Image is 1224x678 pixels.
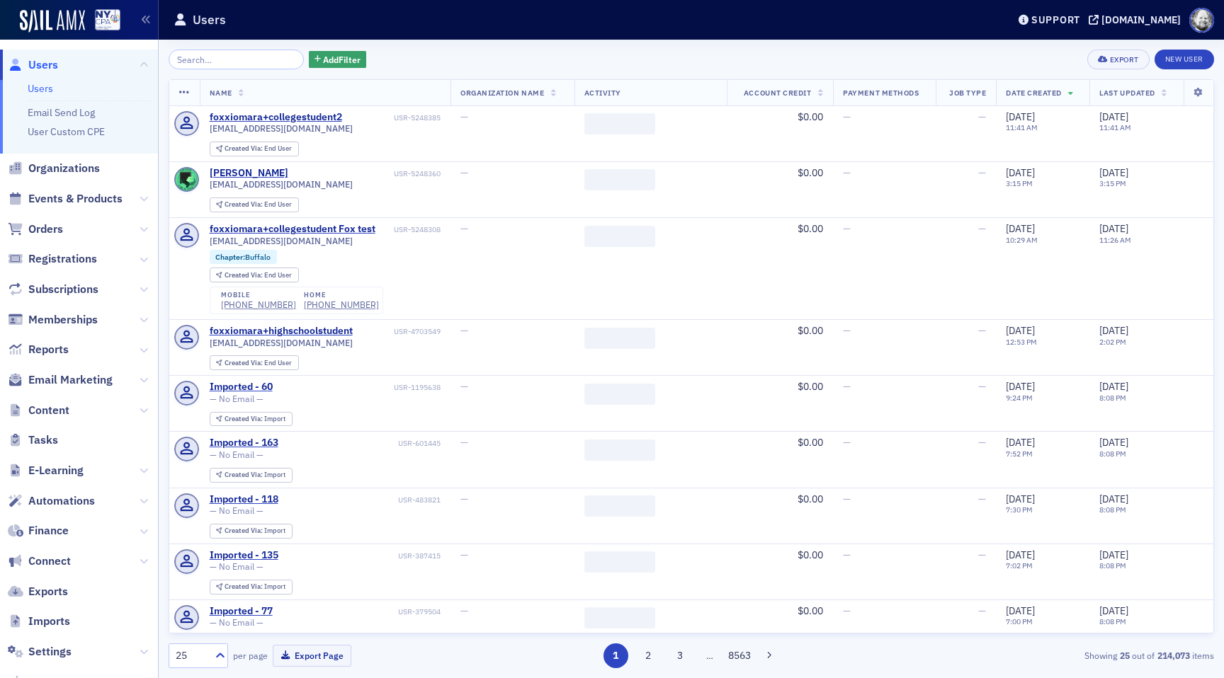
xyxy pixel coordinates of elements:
span: Add Filter [323,53,361,66]
time: 11:41 AM [1099,122,1131,132]
span: — [843,493,851,505]
span: $0.00 [798,166,823,179]
span: [EMAIL_ADDRESS][DOMAIN_NAME] [210,236,353,246]
span: — No Email — [210,449,263,460]
span: Exports [28,584,68,599]
span: — No Email — [210,561,263,572]
a: Registrations [8,251,97,267]
div: [PHONE_NUMBER] [221,299,296,310]
time: 8:08 PM [1099,393,1126,403]
span: — [978,166,986,179]
a: Reports [8,342,69,357]
span: [EMAIL_ADDRESS][DOMAIN_NAME] [210,179,353,190]
span: $0.00 [798,604,823,617]
a: User Custom CPE [28,125,105,138]
span: — No Email — [210,617,263,628]
span: Created Via : [225,144,264,153]
div: Showing out of items [875,649,1214,662]
div: Support [1031,13,1080,26]
img: SailAMX [95,9,120,31]
span: ‌ [584,607,655,628]
a: Content [8,403,69,418]
a: [PERSON_NAME] [210,167,288,180]
span: [EMAIL_ADDRESS][DOMAIN_NAME] [210,123,353,134]
span: $0.00 [798,222,823,235]
span: — [978,436,986,449]
span: ‌ [584,551,655,573]
span: — [460,436,468,449]
span: — [978,604,986,617]
span: — [460,380,468,393]
time: 9:24 PM [1006,393,1033,403]
span: — [460,166,468,179]
span: Registrations [28,251,97,267]
div: Chapter: [210,250,278,264]
span: Created Via : [225,200,264,209]
span: — [460,548,468,561]
a: Email Send Log [28,106,95,119]
span: — [978,493,986,505]
div: Created Via: End User [210,268,299,282]
time: 12:53 PM [1006,337,1037,347]
a: Imported - 60 [210,381,273,393]
span: Date Created [1006,88,1061,98]
span: [DATE] [1006,493,1035,505]
a: Chapter:Buffalo [215,253,271,262]
strong: 25 [1117,649,1132,662]
span: Profile [1189,8,1214,33]
div: USR-5248308 [378,225,441,234]
div: USR-379504 [275,607,441,616]
div: Import [225,471,285,479]
time: 7:02 PM [1006,561,1033,570]
div: [DOMAIN_NAME] [1101,13,1181,26]
button: [DOMAIN_NAME] [1089,15,1186,25]
span: Created Via : [225,358,264,367]
span: ‌ [584,328,655,349]
div: Imported - 163 [210,437,278,449]
a: Automations [8,493,95,509]
span: Subscriptions [28,282,98,297]
a: Subscriptions [8,282,98,297]
div: mobile [221,291,296,299]
div: USR-1195638 [275,383,441,392]
div: End User [225,360,292,367]
button: 1 [603,643,628,668]
span: Reports [28,342,69,357]
a: foxxiomara+collegestudent2 [210,111,342,124]
div: Imported - 77 [210,605,273,618]
time: 7:52 PM [1006,449,1033,459]
span: [DATE] [1006,436,1035,449]
a: Finance [8,523,69,539]
div: Created Via: Import [210,524,293,539]
span: [DATE] [1099,604,1128,617]
time: 8:08 PM [1099,561,1126,570]
span: Finance [28,523,69,539]
span: Created Via : [225,414,264,423]
span: … [700,649,720,662]
span: $0.00 [798,324,823,337]
span: Organization Name [460,88,544,98]
div: Created Via: End User [210,355,299,370]
span: — [460,110,468,123]
div: Created Via: End User [210,197,299,212]
div: [PHONE_NUMBER] [304,299,379,310]
div: End User [225,201,292,209]
span: — No Email — [210,393,263,404]
div: home [304,291,379,299]
a: Tasks [8,432,58,448]
time: 8:08 PM [1099,616,1126,626]
span: ‌ [584,113,655,134]
span: Account Credit [744,88,811,98]
span: [DATE] [1006,380,1035,393]
span: — [843,548,851,561]
div: foxxiomara+collegestudent Fox test [210,223,375,236]
div: USR-601445 [280,439,441,448]
span: Created Via : [225,526,264,535]
a: Exports [8,584,68,599]
time: 8:08 PM [1099,449,1126,459]
span: [DATE] [1099,222,1128,235]
span: Payment Methods [843,88,919,98]
span: — [978,548,986,561]
span: ‌ [584,495,655,517]
a: Imported - 135 [210,549,278,562]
